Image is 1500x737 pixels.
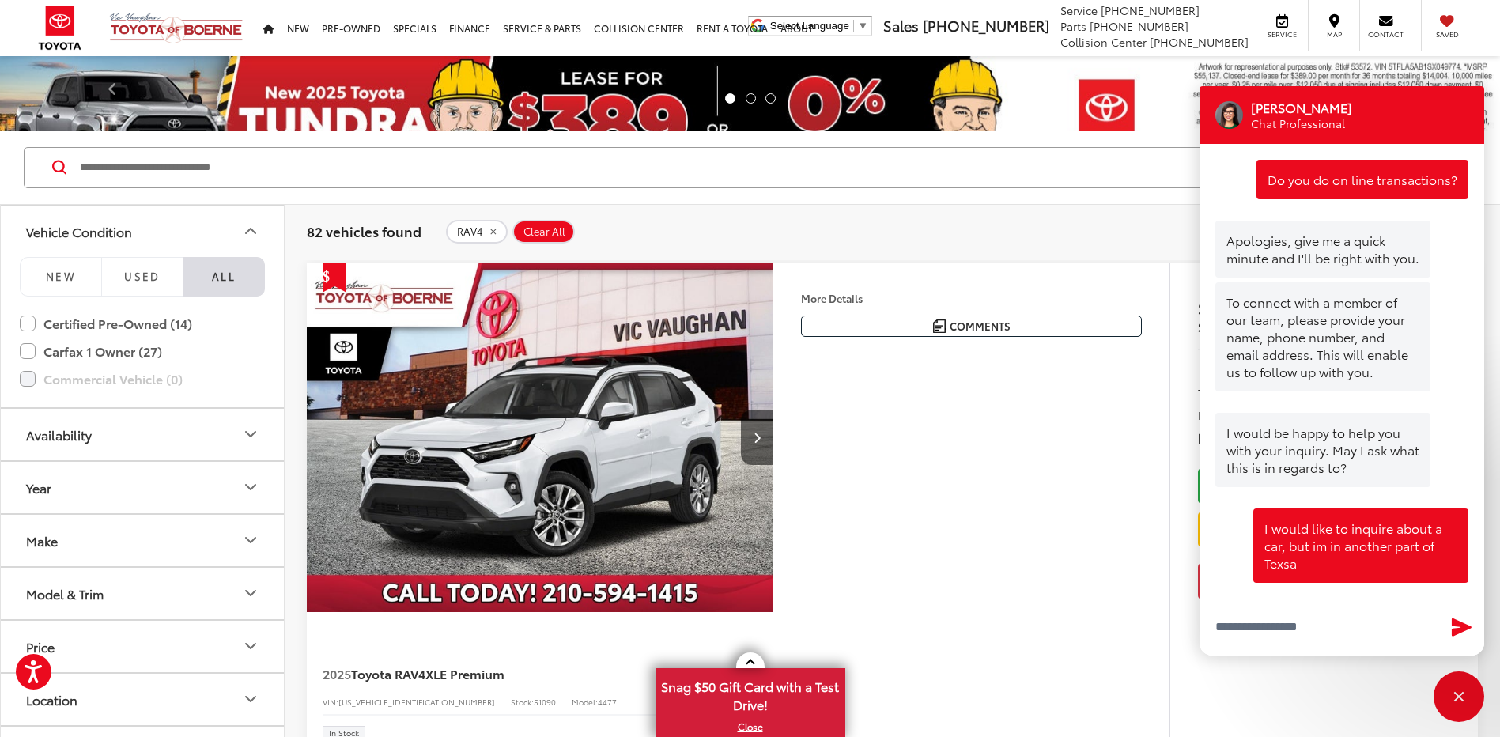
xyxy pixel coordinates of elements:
span: Toyota RAV4 [351,664,425,682]
span: Contact [1368,29,1404,40]
div: Model & Trim [241,584,260,603]
span: [PHONE_NUMBER] [1150,34,1249,50]
span: NEW [46,269,76,283]
button: remove RAV4 [446,220,508,244]
div: Location [241,690,260,709]
button: Send Message [1445,611,1479,644]
span: Stock: [511,696,534,708]
label: Commercial Vehicle (0) [20,365,265,393]
div: Do you do on line transactions? [1256,160,1468,199]
span: VIN: [323,696,338,708]
span: Collision Center [1060,34,1147,50]
p: Chat Professional [1251,116,1352,131]
div: Apologies, give me a quick minute and I'll be right with you. [1215,221,1430,278]
textarea: Type your message [1200,599,1484,656]
span: Select Language [770,20,849,32]
div: Operator Image [1215,101,1243,129]
div: Operator Name [1251,99,1370,116]
span: Service [1060,2,1098,18]
div: Close [1434,671,1484,722]
img: Vic Vaughan Toyota of Boerne [109,12,244,44]
button: PricePrice [1,621,285,672]
p: [PERSON_NAME] [1251,99,1352,116]
span: 4477 [598,696,617,708]
span: SAVINGS [1198,318,1249,335]
a: 2025Toyota RAV4XLE Premium [323,665,702,682]
button: AvailabilityAvailability [1,409,285,460]
div: Vehicle Condition [26,224,132,239]
span: $1,093 [1198,296,1324,319]
span: ​ [853,20,854,32]
span: Used [124,269,161,283]
span: Get Price Drop Alert [323,263,346,293]
span: [PHONE_NUMBER] [1090,18,1188,34]
div: Make [26,533,58,548]
div: Make [241,531,260,550]
span: Map [1317,29,1351,40]
span: Parts [1060,18,1086,34]
span: Clear All [523,225,565,238]
span: [DATE] Price: [1198,429,1261,445]
div: Availability [26,427,92,442]
div: Location [26,692,77,707]
button: Model & TrimModel & Trim [1,568,285,619]
img: 2025 Toyota RAV4 XLE Premium [306,263,774,614]
a: Check Availability [1198,468,1450,504]
span: In Stock [329,729,359,737]
span: Service [1264,29,1300,40]
button: Toggle Chat Window [1434,671,1484,722]
span: [PHONE_NUMBER] [1101,2,1200,18]
div: Availability [241,425,260,444]
span: 2025 [323,664,351,682]
button: YearYear [1,462,285,513]
div: Price [241,637,260,656]
span: Sales [883,15,919,36]
label: Carfax 1 Owner (27) [20,338,265,365]
div: Operator Title [1251,116,1370,131]
div: I would like to inquire about a car, but im in another part of Texsa [1253,508,1468,583]
span: Comments [950,319,1011,334]
div: 2025 Toyota RAV4 XLE Premium 0 [306,263,774,613]
div: Vehicle Condition [241,221,260,240]
span: 51090 [534,696,556,708]
span: Snag $50 Gift Card with a Test Drive! [657,670,844,718]
button: MakeMake [1,515,285,566]
button: Comments [801,316,1142,337]
div: Model & Trim [26,586,104,601]
div: Year [26,480,51,495]
button: Clear All [512,220,575,244]
a: Value Your Trade [1198,512,1450,547]
span: [US_VEHICLE_IDENTIFICATION_NUMBER] [338,696,495,708]
span: TSRP: [1198,385,1226,401]
span: Discount Amount: [1198,407,1287,423]
span: Saved [1430,29,1464,40]
button: Vehicle ConditionVehicle Condition [1,206,285,257]
span: [PHONE_NUMBER] [923,15,1049,36]
span: Model: [572,696,598,708]
img: Comments [933,319,946,333]
span: ▼ [858,20,868,32]
label: Certified Pre-Owned (14) [20,310,265,338]
button: Next image [741,410,773,465]
button: LocationLocation [1,674,285,725]
h4: More Details [801,293,1142,304]
div: I would be happy to help you with your inquiry. May I ask what this is in regards to? [1215,413,1430,487]
input: Search by Make, Model, or Keyword [78,149,1377,187]
div: To connect with a member of our team, please provide your name, phone number, and email address. ... [1215,282,1430,391]
a: 2025 Toyota RAV4 XLE Premium2025 Toyota RAV4 XLE Premium2025 Toyota RAV4 XLE Premium2025 Toyota R... [306,263,774,613]
button: Get Price Now [1198,563,1450,599]
span: XLE Premium [425,664,504,682]
span: RAV4 [457,225,483,238]
span: 82 vehicles found [307,221,421,240]
div: Price [26,639,55,654]
div: Year [241,478,260,497]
